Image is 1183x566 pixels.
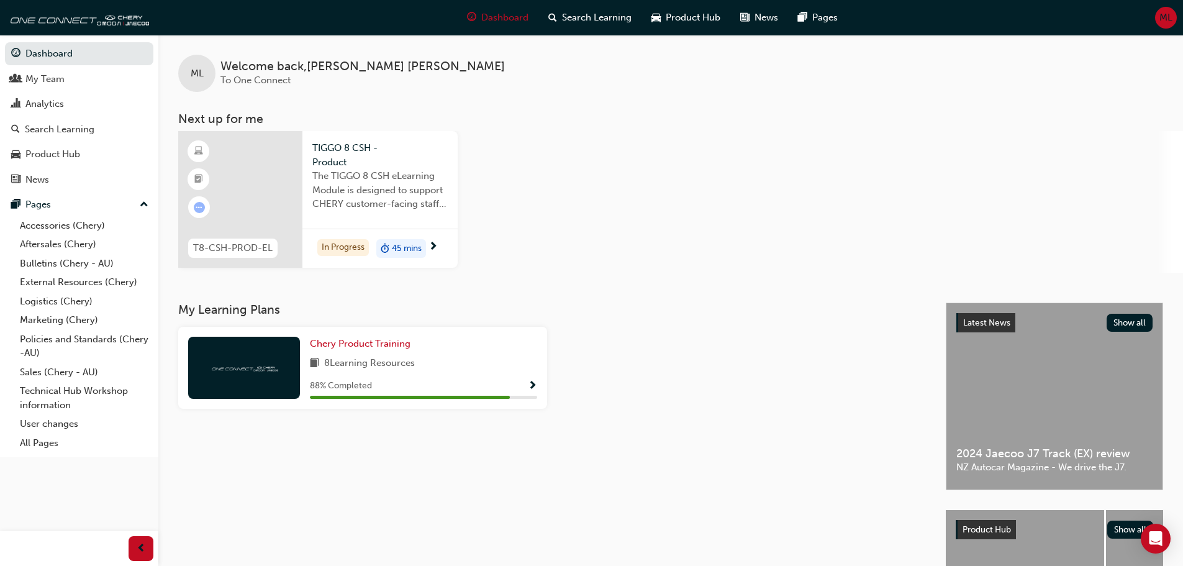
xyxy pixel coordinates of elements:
span: pages-icon [11,199,20,211]
span: Chery Product Training [310,338,410,349]
a: pages-iconPages [788,5,848,30]
a: T8-CSH-PROD-ELTIGGO 8 CSH - ProductThe TIGGO 8 CSH eLearning Module is designed to support CHERY ... [178,131,458,268]
span: NZ Autocar Magazine - We drive the J7. [956,460,1153,475]
span: car-icon [651,10,661,25]
a: car-iconProduct Hub [641,5,730,30]
span: ML [1159,11,1172,25]
a: Policies and Standards (Chery -AU) [15,330,153,363]
span: Pages [812,11,838,25]
span: people-icon [11,74,20,85]
div: Analytics [25,97,64,111]
div: Open Intercom Messenger [1141,524,1171,554]
span: news-icon [11,175,20,186]
button: ML [1155,7,1177,29]
span: 2024 Jaecoo J7 Track (EX) review [956,447,1153,461]
span: learningRecordVerb_ATTEMPT-icon [194,202,205,213]
span: search-icon [548,10,557,25]
span: car-icon [11,149,20,160]
a: Accessories (Chery) [15,216,153,235]
span: guage-icon [11,48,20,60]
a: My Team [5,68,153,91]
a: Product Hub [5,143,153,166]
span: 45 mins [392,242,422,256]
h3: Next up for me [158,112,1183,126]
span: Welcome back , [PERSON_NAME] [PERSON_NAME] [220,60,505,74]
a: Search Learning [5,118,153,141]
span: T8-CSH-PROD-EL [193,241,273,255]
img: oneconnect [210,362,278,373]
span: search-icon [11,124,20,135]
div: In Progress [317,239,369,256]
span: 8 Learning Resources [324,356,415,372]
a: guage-iconDashboard [457,5,538,30]
a: Analytics [5,93,153,116]
a: Dashboard [5,42,153,65]
button: Pages [5,193,153,216]
span: Dashboard [481,11,528,25]
a: Latest NewsShow all2024 Jaecoo J7 Track (EX) reviewNZ Autocar Magazine - We drive the J7. [946,303,1163,490]
span: The TIGGO 8 CSH eLearning Module is designed to support CHERY customer-facing staff with the prod... [312,169,448,211]
span: Search Learning [562,11,632,25]
span: To One Connect [220,75,291,86]
span: Latest News [963,317,1010,328]
span: guage-icon [467,10,476,25]
a: Technical Hub Workshop information [15,381,153,414]
button: Show all [1107,314,1153,332]
a: News [5,168,153,191]
span: duration-icon [381,240,389,257]
div: Pages [25,198,51,212]
div: My Team [25,72,65,86]
button: Show all [1107,521,1154,539]
span: prev-icon [137,541,146,557]
span: ML [191,66,204,81]
span: Product Hub [963,524,1011,535]
a: news-iconNews [730,5,788,30]
div: Product Hub [25,147,80,162]
span: Product Hub [666,11,720,25]
button: DashboardMy TeamAnalyticsSearch LearningProduct HubNews [5,40,153,193]
a: Aftersales (Chery) [15,235,153,254]
div: Search Learning [25,122,94,137]
span: pages-icon [798,10,807,25]
span: booktick-icon [194,171,203,188]
a: Latest NewsShow all [956,313,1153,333]
span: News [755,11,778,25]
span: next-icon [428,242,438,253]
span: chart-icon [11,99,20,110]
span: learningResourceType_ELEARNING-icon [194,144,203,160]
a: External Resources (Chery) [15,273,153,292]
div: News [25,173,49,187]
span: book-icon [310,356,319,372]
button: Show Progress [528,378,537,394]
span: up-icon [140,197,148,213]
a: Logistics (Chery) [15,292,153,311]
a: Sales (Chery - AU) [15,363,153,382]
a: Product HubShow all [956,520,1153,540]
a: Bulletins (Chery - AU) [15,254,153,273]
span: Show Progress [528,381,537,392]
span: 88 % Completed [310,379,372,393]
h3: My Learning Plans [178,303,926,317]
a: User changes [15,414,153,434]
a: Chery Product Training [310,337,415,351]
a: search-iconSearch Learning [538,5,641,30]
span: news-icon [740,10,750,25]
span: TIGGO 8 CSH - Product [312,141,448,169]
a: All Pages [15,434,153,453]
img: oneconnect [6,5,149,30]
a: Marketing (Chery) [15,311,153,330]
